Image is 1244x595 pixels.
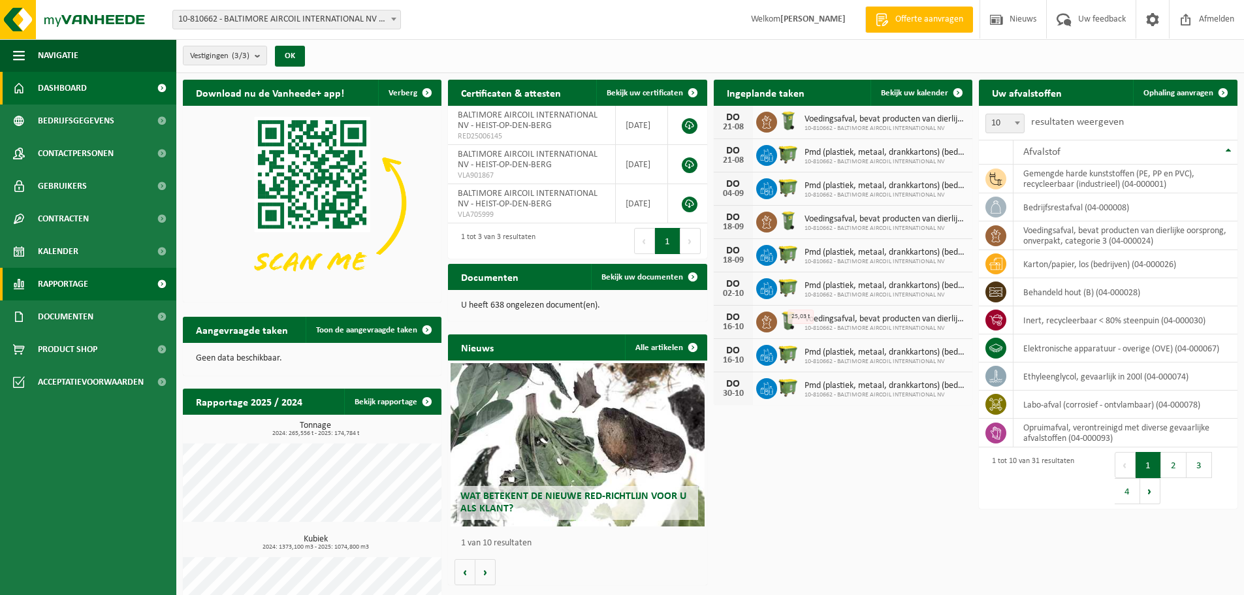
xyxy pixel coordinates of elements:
[720,312,746,323] div: DO
[805,281,966,291] span: Pmd (plastiek, metaal, drankkartons) (bedrijven)
[458,170,605,181] span: VLA901867
[183,317,301,342] h2: Aangevraagde taken
[720,279,746,289] div: DO
[1013,193,1237,221] td: bedrijfsrestafval (04-000008)
[805,347,966,358] span: Pmd (plastiek, metaal, drankkartons) (bedrijven)
[1013,250,1237,278] td: karton/papier, los (bedrijven) (04-000026)
[461,301,694,310] p: U heeft 638 ongelezen document(en).
[596,80,706,106] a: Bekijk uw certificaten
[458,210,605,220] span: VLA705999
[720,112,746,123] div: DO
[1013,221,1237,250] td: voedingsafval, bevat producten van dierlijke oorsprong, onverpakt, categorie 3 (04-000024)
[172,10,401,29] span: 10-810662 - BALTIMORE AIRCOIL INTERNATIONAL NV - HEIST-OP-DEN-BERG
[720,146,746,156] div: DO
[189,421,441,437] h3: Tonnage
[189,430,441,437] span: 2024: 265,556 t - 2025: 174,784 t
[720,346,746,356] div: DO
[451,363,704,526] a: Wat betekent de nieuwe RED-richtlijn voor u als klant?
[316,326,417,334] span: Toon de aangevraagde taken
[892,13,966,26] span: Offerte aanvragen
[985,451,1074,506] div: 1 tot 10 van 31 resultaten
[777,176,799,199] img: WB-1100-HPE-GN-50
[805,358,966,366] span: 10-810662 - BALTIMORE AIRCOIL INTERNATIONAL NV
[448,80,574,105] h2: Certificaten & attesten
[805,148,966,158] span: Pmd (plastiek, metaal, drankkartons) (bedrijven)
[634,228,655,254] button: Previous
[38,170,87,202] span: Gebruikers
[1031,117,1124,127] label: resultaten weergeven
[720,212,746,223] div: DO
[720,389,746,398] div: 30-10
[38,105,114,137] span: Bedrijfsgegevens
[458,189,598,209] span: BALTIMORE AIRCOIL INTERNATIONAL NV - HEIST-OP-DEN-BERG
[777,110,799,132] img: WB-0140-HPE-GN-50
[38,39,78,72] span: Navigatie
[720,246,746,256] div: DO
[985,114,1025,133] span: 10
[777,343,799,365] img: WB-1100-HPE-GN-50
[777,243,799,265] img: WB-1100-HPE-GN-50
[183,80,357,105] h2: Download nu de Vanheede+ app!
[865,7,973,33] a: Offerte aanvragen
[460,491,686,514] span: Wat betekent de nieuwe RED-richtlijn voor u als klant?
[1013,278,1237,306] td: behandeld hout (B) (04-000028)
[38,202,89,235] span: Contracten
[655,228,680,254] button: 1
[455,227,535,255] div: 1 tot 3 van 3 resultaten
[38,235,78,268] span: Kalender
[389,89,417,97] span: Verberg
[38,366,144,398] span: Acceptatievoorwaarden
[448,264,532,289] h2: Documenten
[607,89,683,97] span: Bekijk uw certificaten
[461,539,700,548] p: 1 van 10 resultaten
[458,150,598,170] span: BALTIMORE AIRCOIL INTERNATIONAL NV - HEIST-OP-DEN-BERG
[378,80,440,106] button: Verberg
[979,80,1075,105] h2: Uw afvalstoffen
[458,131,605,142] span: RED25006145
[714,80,818,105] h2: Ingeplande taken
[344,389,440,415] a: Bekijk rapportage
[1133,80,1236,106] a: Ophaling aanvragen
[1136,452,1161,478] button: 1
[306,317,440,343] a: Toon de aangevraagde taken
[720,189,746,199] div: 04-09
[173,10,400,29] span: 10-810662 - BALTIMORE AIRCOIL INTERNATIONAL NV - HEIST-OP-DEN-BERG
[1013,334,1237,362] td: elektronische apparatuur - overige (OVE) (04-000067)
[720,356,746,365] div: 16-10
[616,106,668,145] td: [DATE]
[881,89,948,97] span: Bekijk uw kalender
[1013,362,1237,391] td: ethyleenglycol, gevaarlijk in 200l (04-000074)
[720,379,746,389] div: DO
[458,110,598,131] span: BALTIMORE AIRCOIL INTERNATIONAL NV - HEIST-OP-DEN-BERG
[1187,452,1212,478] button: 3
[38,268,88,300] span: Rapportage
[986,114,1024,133] span: 10
[720,179,746,189] div: DO
[805,258,966,266] span: 10-810662 - BALTIMORE AIRCOIL INTERNATIONAL NV
[275,46,305,67] button: OK
[720,323,746,332] div: 16-10
[780,14,846,24] strong: [PERSON_NAME]
[183,46,267,65] button: Vestigingen(3/3)
[196,354,428,363] p: Geen data beschikbaar.
[1023,147,1061,157] span: Afvalstof
[777,376,799,398] img: WB-1100-HPE-GN-50
[448,334,507,360] h2: Nieuws
[1013,306,1237,334] td: inert, recycleerbaar < 80% steenpuin (04-000030)
[1115,452,1136,478] button: Previous
[805,214,966,225] span: Voedingsafval, bevat producten van dierlijke oorsprong, onverpakt, categorie 3
[777,276,799,298] img: WB-1100-HPE-GN-50
[1013,419,1237,447] td: opruimafval, verontreinigd met diverse gevaarlijke afvalstoffen (04-000093)
[1013,391,1237,419] td: labo-afval (corrosief - ontvlambaar) (04-000078)
[805,325,966,332] span: 10-810662 - BALTIMORE AIRCOIL INTERNATIONAL NV
[1140,478,1160,504] button: Next
[1161,452,1187,478] button: 2
[1115,478,1140,504] button: 4
[805,391,966,399] span: 10-810662 - BALTIMORE AIRCOIL INTERNATIONAL NV
[183,389,315,414] h2: Rapportage 2025 / 2024
[232,52,249,60] count: (3/3)
[183,106,441,300] img: Download de VHEPlus App
[720,223,746,232] div: 18-09
[1013,165,1237,193] td: gemengde harde kunststoffen (PE, PP en PVC), recycleerbaar (industrieel) (04-000001)
[805,225,966,233] span: 10-810662 - BALTIMORE AIRCOIL INTERNATIONAL NV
